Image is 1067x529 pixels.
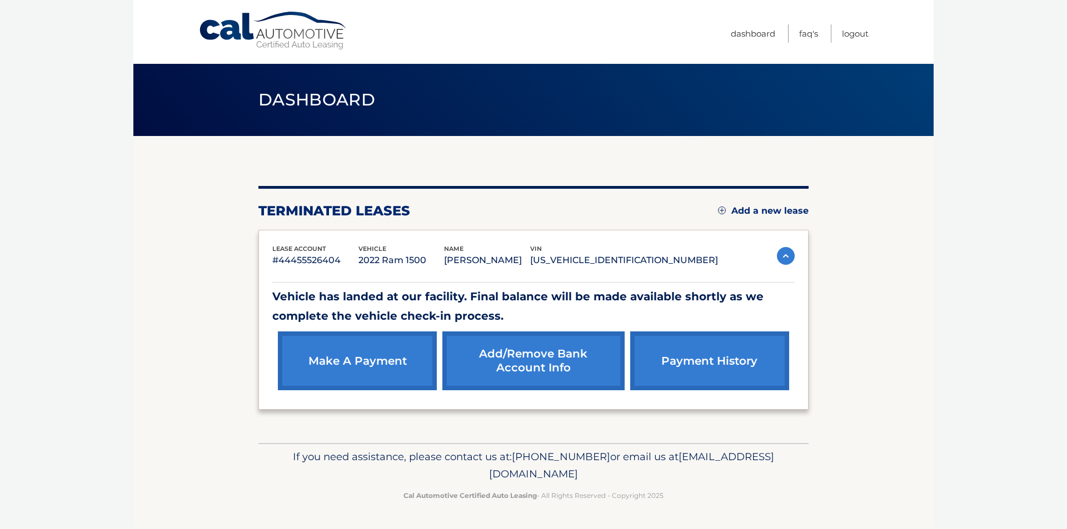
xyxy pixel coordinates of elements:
p: 2022 Ram 1500 [358,253,445,268]
a: Add a new lease [718,205,809,216]
img: add.svg [718,206,726,214]
span: lease account [272,245,326,253]
a: FAQ's [799,24,818,43]
a: make a payment [278,331,437,390]
span: Dashboard [258,89,375,110]
span: vehicle [358,245,386,253]
p: #44455526404 [272,253,358,268]
span: [PHONE_NUMBER] [512,450,610,463]
a: Dashboard [731,24,775,43]
p: [PERSON_NAME] [444,253,530,268]
p: If you need assistance, please contact us at: or email us at [266,448,801,483]
p: - All Rights Reserved - Copyright 2025 [266,490,801,501]
img: accordion-active.svg [777,247,795,265]
a: Logout [842,24,869,43]
span: vin [530,245,542,253]
a: Add/Remove bank account info [442,331,624,390]
p: [US_VEHICLE_IDENTIFICATION_NUMBER] [530,253,718,268]
a: payment history [630,331,789,390]
h2: terminated leases [258,203,410,219]
strong: Cal Automotive Certified Auto Leasing [403,491,537,500]
span: name [444,245,463,253]
p: Vehicle has landed at our facility. Final balance will be made available shortly as we complete t... [272,287,795,326]
a: Cal Automotive [198,11,348,51]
